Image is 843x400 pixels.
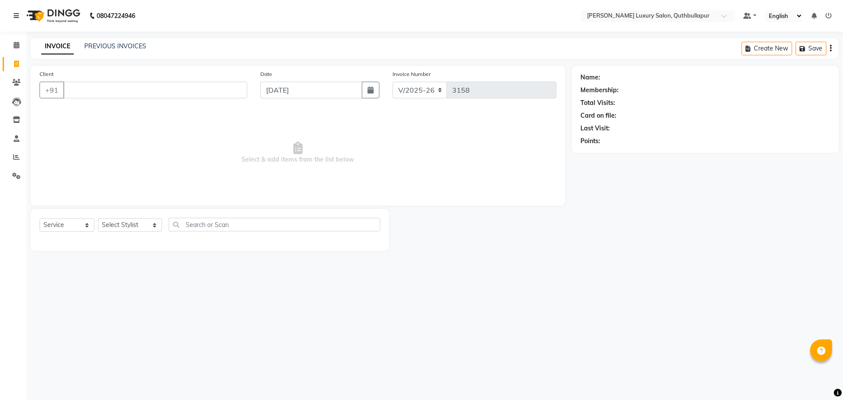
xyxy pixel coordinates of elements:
div: Last Visit: [580,124,610,133]
iframe: chat widget [806,365,834,391]
div: Name: [580,73,600,82]
input: Search by Name/Mobile/Email/Code [63,82,247,98]
button: Save [796,42,826,55]
div: Points: [580,137,600,146]
div: Card on file: [580,111,616,120]
div: Total Visits: [580,98,615,108]
button: +91 [40,82,64,98]
label: Date [260,70,272,78]
span: Select & add items from the list below [40,109,556,197]
label: Invoice Number [393,70,431,78]
div: Membership: [580,86,619,95]
img: logo [22,4,83,28]
b: 08047224946 [97,4,135,28]
label: Client [40,70,54,78]
input: Search or Scan [169,218,380,231]
a: PREVIOUS INVOICES [84,42,146,50]
button: Create New [742,42,792,55]
a: INVOICE [41,39,74,54]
